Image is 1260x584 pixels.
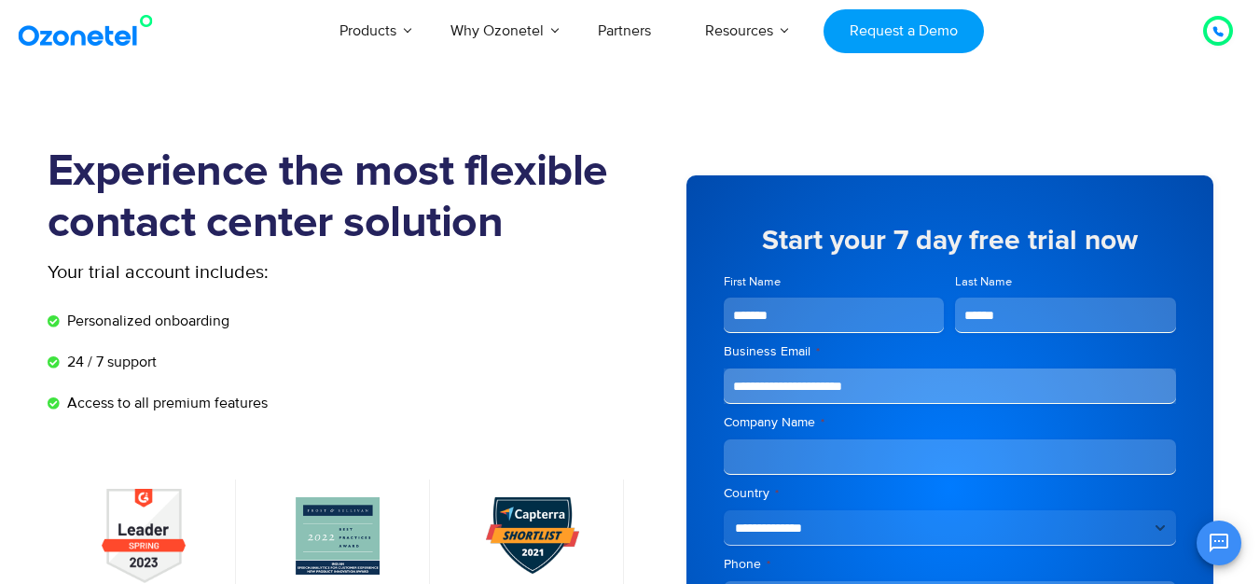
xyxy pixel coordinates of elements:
[724,227,1176,255] h5: Start your 7 day free trial now
[724,273,945,291] label: First Name
[724,555,1176,574] label: Phone
[955,273,1176,291] label: Last Name
[62,310,229,332] span: Personalized onboarding
[1197,521,1241,565] button: Open chat
[48,146,630,249] h1: Experience the most flexible contact center solution
[824,9,983,53] a: Request a Demo
[724,413,1176,432] label: Company Name
[62,392,268,414] span: Access to all premium features
[48,258,491,286] p: Your trial account includes:
[724,342,1176,361] label: Business Email
[724,484,1176,503] label: Country
[62,351,157,373] span: 24 / 7 support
